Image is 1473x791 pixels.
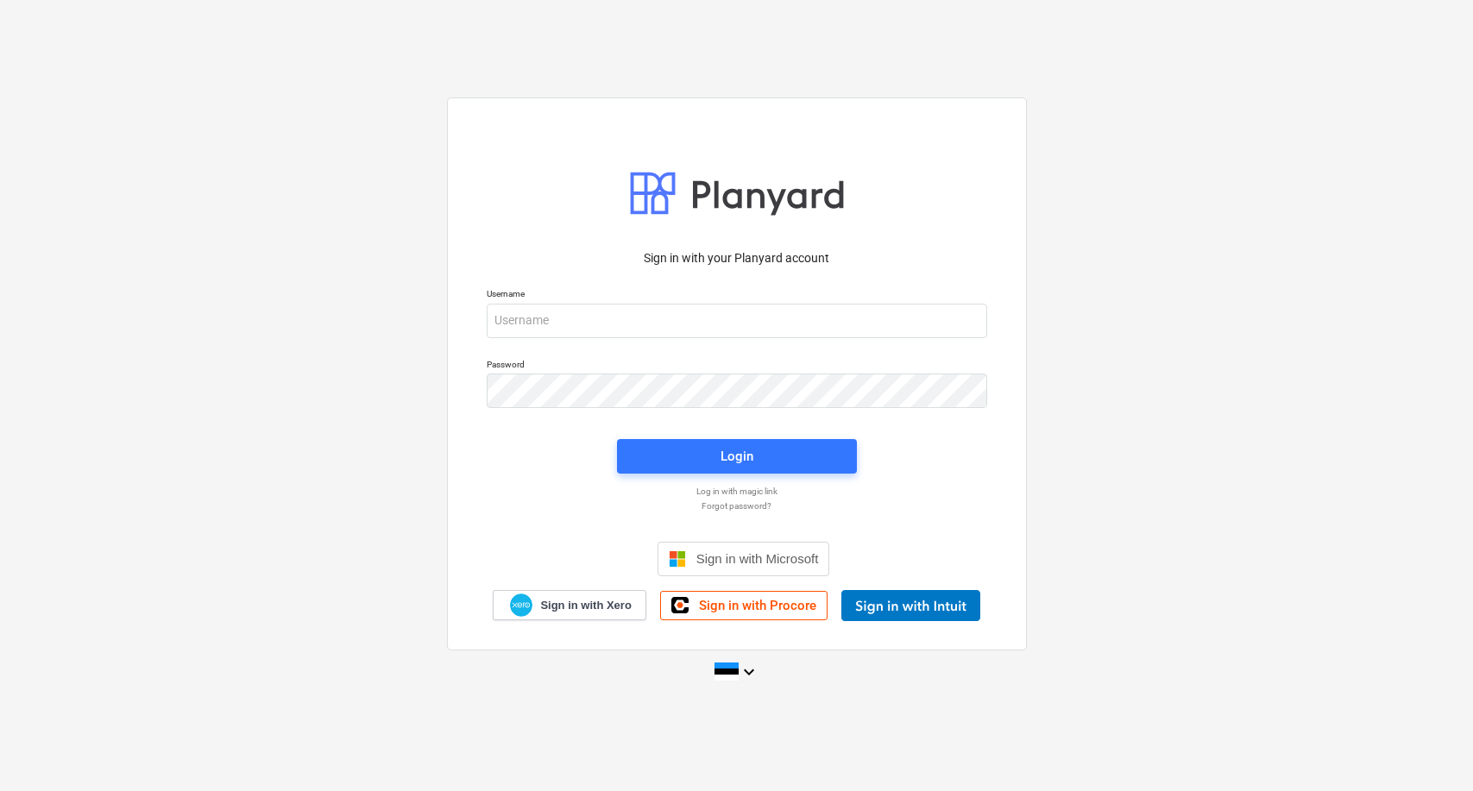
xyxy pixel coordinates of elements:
[721,445,753,468] div: Login
[487,249,987,267] p: Sign in with your Planyard account
[487,359,987,374] p: Password
[660,591,828,620] a: Sign in with Procore
[739,662,759,682] i: keyboard_arrow_down
[617,439,857,474] button: Login
[478,500,996,512] a: Forgot password?
[699,598,816,613] span: Sign in with Procore
[669,550,686,568] img: Microsoft logo
[478,486,996,497] a: Log in with magic link
[487,288,987,303] p: Username
[696,551,819,566] span: Sign in with Microsoft
[493,590,646,620] a: Sign in with Xero
[540,598,631,613] span: Sign in with Xero
[487,304,987,338] input: Username
[510,593,532,617] img: Xero logo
